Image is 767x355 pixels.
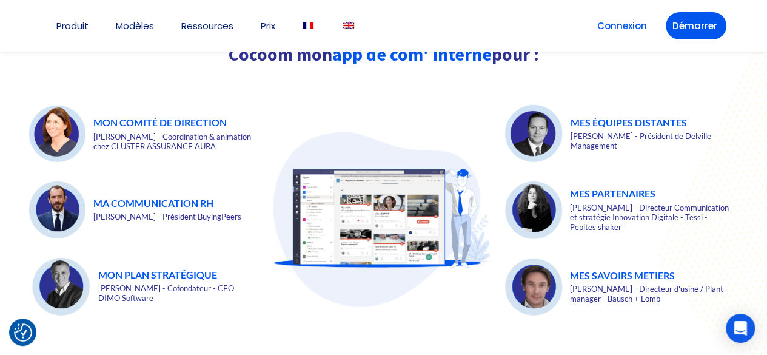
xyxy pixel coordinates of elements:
[98,283,255,303] p: [PERSON_NAME] - Cofondateur - CEO DIMO Software
[93,197,213,209] a: MA COMMUNICATION RH
[570,269,675,281] a: MES SAVOIRS METIERS
[14,323,32,342] img: Revisit consent button
[93,212,255,221] p: [PERSON_NAME] - Président BuyingPeers
[570,188,655,199] a: MES PARTENAIRES
[571,131,734,150] p: [PERSON_NAME] - Président de Delville Management
[14,323,32,342] button: Consent Preferences
[591,12,654,39] a: Connexion
[56,21,89,30] a: Produit
[303,22,313,29] img: Français
[93,117,227,128] a: MON COMITÉ DE DIRECTION
[98,269,217,280] a: MON PLAN STRATÉGIQUE
[343,22,354,29] img: Anglais
[570,284,733,303] p: [PERSON_NAME] - Directeur d'usine / Plant manager - Bausch + Lomb
[23,45,745,63] h2: Cocoom mon pour :
[261,21,275,30] a: Prix
[666,12,726,39] a: Démarrer
[726,314,755,343] div: Open Intercom Messenger
[116,21,154,30] a: Modèles
[181,21,233,30] a: Ressources
[93,132,255,151] p: [PERSON_NAME] - Coordination & animation chez CLUSTER ASSURANCE AURA
[571,117,687,128] a: MES ÉQUIPES DISTANTES
[570,203,733,232] p: [PERSON_NAME] - Directeur Communication et stratégie Innovation Digitale - Tessi - Pepites shaker
[332,42,492,66] font: app de com' interne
